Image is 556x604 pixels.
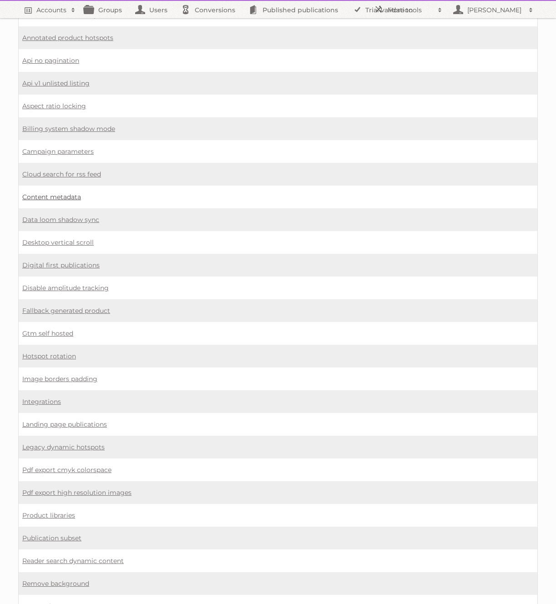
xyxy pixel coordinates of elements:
[22,398,61,406] a: Integrations
[22,466,111,474] a: Pdf export cmyk colorspace
[22,375,97,383] a: Image borders padding
[22,352,76,360] a: Hotspot rotation
[22,125,115,133] a: Billing system shadow mode
[80,1,131,18] a: Groups
[177,1,244,18] a: Conversions
[36,5,66,15] h2: Accounts
[22,534,81,542] a: Publication subset
[388,5,433,15] h2: More tools
[22,557,124,565] a: Reader search dynamic content
[22,193,81,201] a: Content metadata
[18,1,80,18] a: Accounts
[22,443,105,451] a: Legacy dynamic hotspots
[22,238,94,247] a: Desktop vertical scroll
[447,1,538,18] a: [PERSON_NAME]
[22,34,113,42] a: Annotated product hotspots
[22,579,89,588] a: Remove background
[22,284,109,292] a: Disable amplitude tracking
[22,488,131,497] a: Pdf export high resolution images
[244,1,347,18] a: Published publications
[465,5,524,15] h2: [PERSON_NAME]
[22,420,107,428] a: Landing page publications
[22,102,86,110] a: Aspect ratio locking
[22,261,100,269] a: Digital first publications
[22,56,79,65] a: Api no pagination
[369,1,447,18] a: More tools
[22,329,73,337] a: Gtm self hosted
[22,170,101,178] a: Cloud search for rss feed
[347,1,422,18] a: Trial validation
[131,1,177,18] a: Users
[22,307,110,315] a: Fallback generated product
[22,79,90,87] a: Api v1 unlisted listing
[22,147,94,156] a: Campaign parameters
[22,511,75,519] a: Product libraries
[22,216,99,224] a: Data loom shadow sync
